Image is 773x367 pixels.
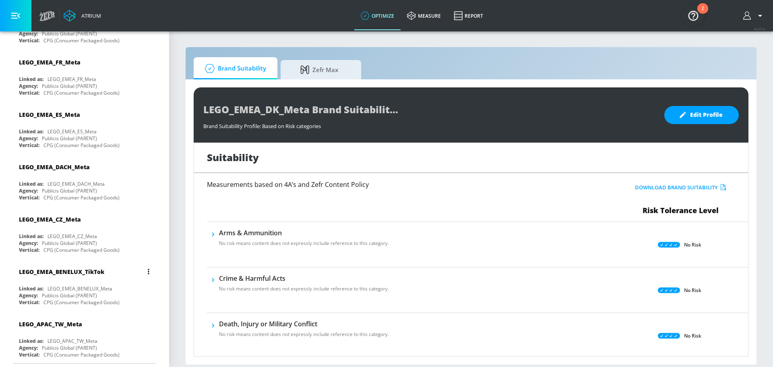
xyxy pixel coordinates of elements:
[684,241,701,249] p: No Risk
[19,216,81,223] div: LEGO_EMEA_CZ_Meta
[643,205,719,215] span: Risk Tolerance Level
[13,105,156,151] div: LEGO_EMEA_ES_MetaLinked as:LEGO_EMEA_ES_MetaAgency:Publicis Global (PARENT)Vertical:CPG (Consumer...
[13,157,156,203] div: LEGO_EMEA_DACH_MetaLinked as:LEGO_EMEA_DACH_MetaAgency:Publicis Global (PARENT)Vertical:CPG (Cons...
[42,292,97,299] div: Publicis Global (PARENT)
[219,331,389,338] p: No risk means content does not expressly include reference to this category.
[19,30,38,37] div: Agency:
[219,285,389,292] p: No risk means content does not expressly include reference to this category.
[684,332,701,340] p: No Risk
[13,262,156,308] div: LEGO_EMEA_BENELUX_TikTokLinked as:LEGO_EMEA_BENELUX_MetaAgency:Publicis Global (PARENT)Vertical:C...
[19,338,43,344] div: Linked as:
[64,10,101,22] a: Atrium
[19,37,39,44] div: Vertical:
[219,319,389,343] div: Death, Injury or Military ConflictNo risk means content does not expressly include reference to t...
[219,319,389,328] h6: Death, Injury or Military Conflict
[754,27,765,31] span: v 4.25.4
[48,338,97,344] div: LEGO_APAC_TW_Meta
[19,299,39,306] div: Vertical:
[19,194,39,201] div: Vertical:
[13,52,156,98] div: LEGO_EMEA_FR_MetaLinked as:LEGO_EMEA_FR_MetaAgency:Publicis Global (PARENT)Vertical:CPG (Consumer...
[207,181,568,188] h6: Measurements based on 4A’s and Zefr Content Policy
[42,187,97,194] div: Publicis Global (PARENT)
[42,135,97,142] div: Publicis Global (PARENT)
[19,142,39,149] div: Vertical:
[207,151,259,164] h1: Suitability
[203,118,656,130] div: Brand Suitability Profile: Based on Risk categories
[680,110,723,120] span: Edit Profile
[43,351,120,358] div: CPG (Consumer Packaged Goods)
[447,1,490,30] a: Report
[19,58,81,66] div: LEGO_EMEA_FR_Meta
[13,314,156,360] div: LEGO_APAC_TW_MetaLinked as:LEGO_APAC_TW_MetaAgency:Publicis Global (PARENT)Vertical:CPG (Consumer...
[633,181,728,194] button: Download Brand Suitability
[78,12,101,19] div: Atrium
[19,344,38,351] div: Agency:
[19,233,43,240] div: Linked as:
[219,240,389,247] p: No risk means content does not expressly include reference to this category.
[664,106,739,124] button: Edit Profile
[42,83,97,89] div: Publicis Global (PARENT)
[219,274,389,283] h6: Crime & Harmful Acts
[19,187,38,194] div: Agency:
[19,83,38,89] div: Agency:
[42,30,97,37] div: Publicis Global (PARENT)
[401,1,447,30] a: measure
[48,180,105,187] div: LEGO_EMEA_DACH_Meta
[19,351,39,358] div: Vertical:
[48,76,96,83] div: LEGO_EMEA_FR_Meta
[19,89,39,96] div: Vertical:
[43,194,120,201] div: CPG (Consumer Packaged Goods)
[19,240,38,247] div: Agency:
[19,320,82,328] div: LEGO_APAC_TW_Meta
[701,8,704,19] div: 2
[289,60,350,79] span: Zefr Max
[48,233,97,240] div: LEGO_EMEA_CZ_Meta
[13,209,156,255] div: LEGO_EMEA_CZ_MetaLinked as:LEGO_EMEA_CZ_MetaAgency:Publicis Global (PARENT)Vertical:CPG (Consumer...
[354,1,401,30] a: optimize
[219,274,389,297] div: Crime & Harmful ActsNo risk means content does not expressly include reference to this category.
[42,240,97,247] div: Publicis Global (PARENT)
[202,59,266,78] span: Brand Suitability
[19,292,38,299] div: Agency:
[19,128,43,135] div: Linked as:
[19,111,80,118] div: LEGO_EMEA_ES_Meta
[19,163,90,171] div: LEGO_EMEA_DACH_Meta
[43,247,120,253] div: CPG (Consumer Packaged Goods)
[219,228,389,237] h6: Arms & Ammunition
[219,228,389,252] div: Arms & AmmunitionNo risk means content does not expressly include reference to this category.
[43,37,120,44] div: CPG (Consumer Packaged Goods)
[19,135,38,142] div: Agency:
[19,268,104,276] div: LEGO_EMEA_BENELUX_TikTok
[43,89,120,96] div: CPG (Consumer Packaged Goods)
[19,247,39,253] div: Vertical:
[19,180,43,187] div: Linked as:
[43,299,120,306] div: CPG (Consumer Packaged Goods)
[48,285,112,292] div: LEGO_EMEA_BENELUX_Meta
[48,128,97,135] div: LEGO_EMEA_ES_Meta
[43,142,120,149] div: CPG (Consumer Packaged Goods)
[684,286,701,294] p: No Risk
[19,285,43,292] div: Linked as:
[682,4,705,27] button: Open Resource Center, 2 new notifications
[19,76,43,83] div: Linked as:
[42,344,97,351] div: Publicis Global (PARENT)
